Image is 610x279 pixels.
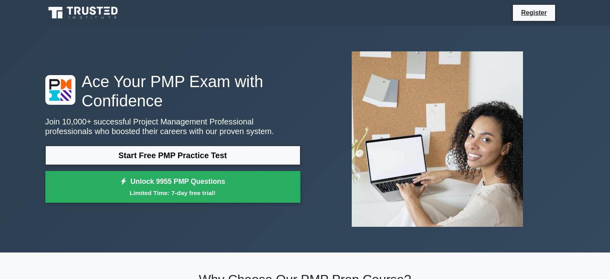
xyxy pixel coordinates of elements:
[516,8,551,18] a: Register
[45,117,300,136] p: Join 10,000+ successful Project Management Professional professionals who boosted their careers w...
[45,72,300,110] h1: Ace Your PMP Exam with Confidence
[45,146,300,165] a: Start Free PMP Practice Test
[55,188,290,198] small: Limited Time: 7-day free trial!
[45,171,300,203] a: Unlock 9955 PMP QuestionsLimited Time: 7-day free trial!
